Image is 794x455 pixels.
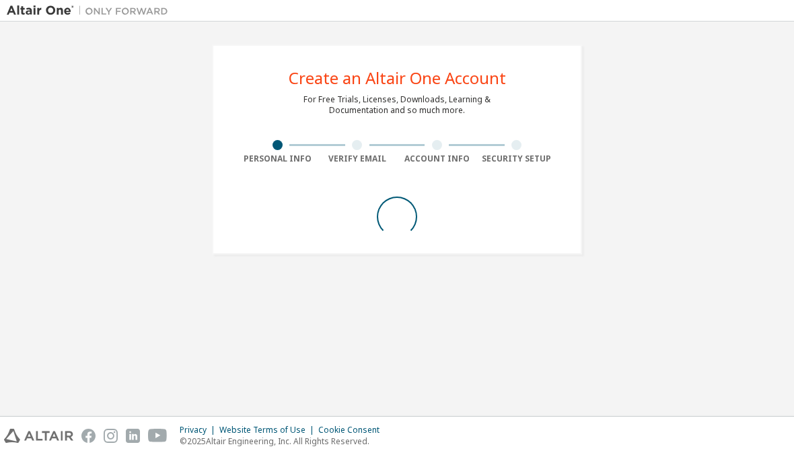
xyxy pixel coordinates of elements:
[148,429,168,443] img: youtube.svg
[219,425,318,435] div: Website Terms of Use
[318,153,398,164] div: Verify Email
[4,429,73,443] img: altair_logo.svg
[289,70,506,86] div: Create an Altair One Account
[104,429,118,443] img: instagram.svg
[81,429,96,443] img: facebook.svg
[180,435,388,447] p: © 2025 Altair Engineering, Inc. All Rights Reserved.
[180,425,219,435] div: Privacy
[477,153,557,164] div: Security Setup
[303,94,491,116] div: For Free Trials, Licenses, Downloads, Learning & Documentation and so much more.
[7,4,175,17] img: Altair One
[126,429,140,443] img: linkedin.svg
[238,153,318,164] div: Personal Info
[318,425,388,435] div: Cookie Consent
[397,153,477,164] div: Account Info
